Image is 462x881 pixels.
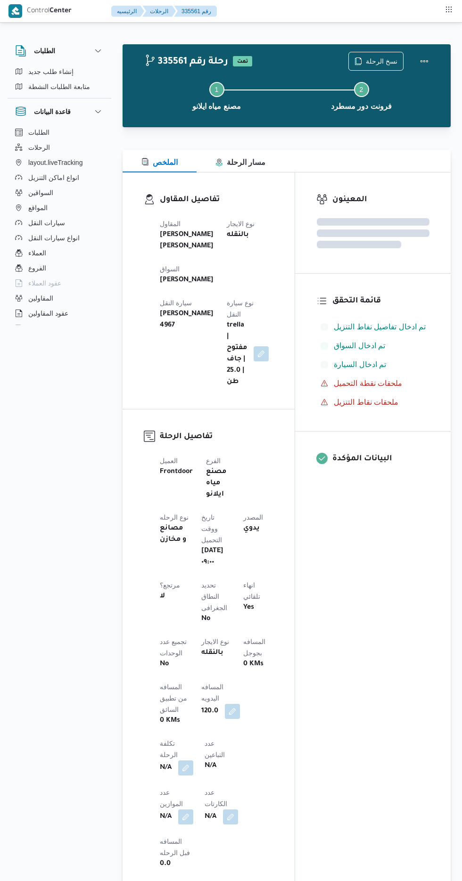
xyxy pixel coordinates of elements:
[8,125,111,329] div: قاعدة البيانات
[201,683,223,702] span: المسافه اليدويه
[332,453,429,465] h3: البيانات المؤكدة
[334,321,426,333] span: تم ادخال تفاصيل نفاط التنزيل
[334,323,426,331] span: تم ادخال تفاصيل نفاط التنزيل
[160,683,187,713] span: المسافه من تطبيق السائق
[160,581,180,589] span: مرتجع؟
[160,740,178,759] span: تكلفة الرحلة
[144,56,228,68] h2: 335561 رحلة رقم
[160,638,187,657] span: تجميع عدد الوحدات
[160,431,273,443] h3: تفاصيل الرحلة
[28,247,46,259] span: العملاء
[11,261,107,276] button: الفروع
[160,514,189,521] span: نوع الرحله
[11,291,107,306] button: المقاولين
[11,230,107,245] button: انواع سيارات النقل
[317,338,429,353] button: تم ادخال السواق
[317,395,429,410] button: ملحقات نقاط التنزيل
[15,45,104,57] button: الطلبات
[160,858,171,870] b: 0.0
[11,200,107,215] button: المواقع
[360,86,363,93] span: 2
[11,140,107,155] button: الرحلات
[334,397,398,408] span: ملحقات نقاط التنزيل
[215,86,219,93] span: 1
[334,360,386,368] span: تم ادخال السيارة
[11,170,107,185] button: انواع اماكن التنزيل
[205,811,216,823] b: N/A
[11,321,107,336] button: اجهزة التليفون
[160,220,181,228] span: المقاول
[160,299,192,307] span: سيارة النقل
[28,127,49,138] span: الطلبات
[289,71,434,120] button: فرونت دور مسطرد
[141,158,178,166] span: الملخص
[205,789,227,808] span: عدد الكارتات
[243,602,254,613] b: Yes
[11,276,107,291] button: عقود العملاء
[28,277,61,289] span: عقود العملاء
[11,64,107,79] button: إنشاء طلب جديد
[160,838,190,857] span: المسافه فبل الرحله
[332,295,429,308] h3: قائمة التحقق
[160,789,183,808] span: عدد الموازين
[192,101,241,112] span: مصنع مياه ايلانو
[332,194,429,206] h3: المعينون
[227,220,255,228] span: نوع الايجار
[160,194,273,206] h3: تفاصيل المقاول
[334,359,386,370] span: تم ادخال السيارة
[11,306,107,321] button: عقود المقاولين
[160,457,178,465] span: العميل
[415,52,434,71] button: Actions
[160,811,172,823] b: N/A
[28,232,80,244] span: انواع سيارات النقل
[160,523,188,546] b: مصانع و مخازن
[49,8,72,15] b: Center
[201,581,227,612] span: تحديد النطاق الجغرافى
[28,293,53,304] span: المقاولين
[317,357,429,372] button: تم ادخال السيارة
[201,638,229,645] span: نوع الايجار
[206,457,221,465] span: الفرع
[34,45,55,57] h3: الطلبات
[233,56,252,66] span: تمت
[11,245,107,261] button: العملاء
[331,101,392,112] span: فرونت دور مسطرد
[334,378,402,389] span: ملحقات نقطة التحميل
[334,398,398,406] span: ملحقات نقاط التنزيل
[206,466,234,500] b: مصنع مياه ايلانو
[28,202,48,213] span: المواقع
[237,59,248,65] b: تمت
[142,6,176,17] button: الرحلات
[160,715,180,726] b: 0 KMs
[348,52,404,71] button: نسخ الرحلة
[243,659,264,670] b: 0 KMs
[160,659,169,670] b: No
[28,323,67,334] span: اجهزة التليفون
[160,275,214,286] b: [PERSON_NAME]
[227,229,249,241] b: بالنقله
[11,79,107,94] button: متابعة الطلبات النشطة
[28,172,79,183] span: انواع اماكن التنزيل
[160,265,180,273] span: السواق
[11,155,107,170] button: layout.liveTracking
[334,379,402,387] span: ملحقات نقطة التحميل
[160,762,172,774] b: N/A
[243,581,260,600] span: انهاء تلقائي
[11,215,107,230] button: سيارات النقل
[317,376,429,391] button: ملحقات نقطة التحميل
[201,647,223,659] b: بالنقله
[8,64,111,98] div: الطلبات
[160,466,193,478] b: Frontdoor
[8,4,22,18] img: X8yXhbKr1z7QwAAAABJRU5ErkJggg==
[243,523,260,534] b: يدوي
[201,546,230,568] b: [DATE] ٠٩:٠٠
[28,262,46,274] span: الفروع
[28,217,65,228] span: سيارات النقل
[160,591,165,602] b: لا
[111,6,144,17] button: الرئيسيه
[160,309,214,331] b: [PERSON_NAME] 4967
[201,706,218,717] b: 120.0
[205,760,216,772] b: N/A
[201,613,210,625] b: No
[366,56,397,67] span: نسخ الرحلة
